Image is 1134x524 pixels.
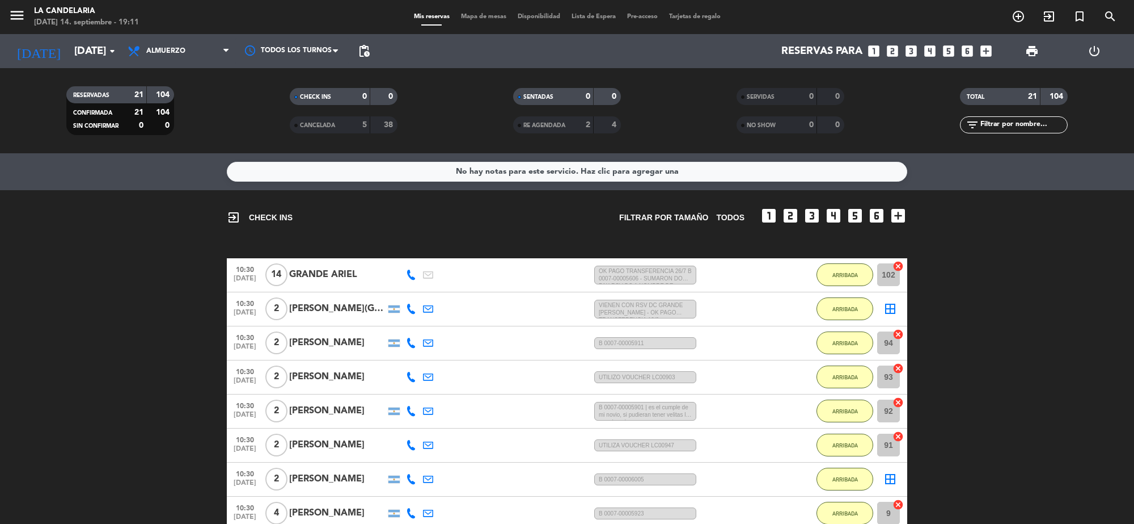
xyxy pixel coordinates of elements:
span: ARRIBADA [832,374,858,380]
span: [DATE] [231,411,259,424]
span: Pre-acceso [621,14,663,20]
strong: 0 [165,121,172,129]
i: looks_3 [904,44,919,58]
span: 2 [265,297,287,320]
i: power_settings_new [1088,44,1101,58]
strong: 4 [612,121,619,129]
strong: 104 [156,108,172,116]
span: OK PAGO TRANSFERENCIA 26/7 B 0007-00005606 - SUMARON DOS PAX RSV DC A NOMBRE DE [PERSON_NAME] [594,266,696,285]
span: CHECK INS [300,94,331,100]
i: cancel [892,261,904,272]
i: add_circle_outline [1012,10,1025,23]
span: 2 [265,434,287,456]
span: Disponibilidad [512,14,566,20]
i: [DATE] [9,39,69,64]
div: [PERSON_NAME] [289,438,386,452]
span: ARRIBADA [832,510,858,517]
div: [PERSON_NAME] [289,472,386,487]
span: 10:30 [231,433,259,446]
div: GRANDE ARIEL [289,267,386,282]
strong: 0 [835,121,842,129]
i: looks_4 [923,44,937,58]
strong: 21 [134,108,143,116]
strong: 0 [809,93,814,100]
div: No hay notas para este servicio. Haz clic para agregar una [456,165,679,178]
span: 2 [265,400,287,422]
i: cancel [892,329,904,340]
input: Filtrar por nombre... [979,119,1067,131]
i: cancel [892,431,904,442]
strong: 0 [835,93,842,100]
span: 10:30 [231,262,259,275]
span: [DATE] [231,377,259,390]
span: RE AGENDADA [523,123,565,128]
strong: 104 [1050,93,1065,100]
button: ARRIBADA [816,468,873,491]
i: cancel [892,363,904,374]
span: Mis reservas [408,14,455,20]
i: looks_5 [941,44,956,58]
span: CHECK INS [227,211,293,224]
span: B 0007-00005923 [594,508,696,519]
strong: 0 [362,93,367,100]
span: print [1025,44,1039,58]
span: 10:30 [231,501,259,514]
span: ARRIBADA [832,306,858,312]
span: ARRIBADA [832,476,858,483]
i: exit_to_app [227,211,240,224]
span: B 0007-00006005 [594,473,696,485]
i: turned_in_not [1073,10,1086,23]
span: TODOS [716,211,744,224]
span: 2 [265,366,287,388]
i: looks_two [885,44,900,58]
i: looks_one [866,44,881,58]
div: [DATE] 14. septiembre - 19:11 [34,17,139,28]
i: looks_two [781,207,799,225]
i: cancel [892,397,904,408]
span: 14 [265,263,287,286]
span: Mapa de mesas [455,14,512,20]
span: 10:30 [231,330,259,343]
strong: 38 [384,121,395,129]
strong: 0 [388,93,395,100]
span: ARRIBADA [832,340,858,346]
strong: 0 [612,93,619,100]
div: [PERSON_NAME] [289,506,386,521]
strong: 21 [1028,93,1037,100]
span: Lista de Espera [566,14,621,20]
i: exit_to_app [1042,10,1056,23]
span: pending_actions [357,44,371,58]
span: 2 [265,332,287,354]
span: 10:30 [231,364,259,378]
button: ARRIBADA [816,263,873,286]
span: Filtrar por tamaño [619,211,708,224]
span: SENTADAS [523,94,553,100]
span: SIN CONFIRMAR [73,123,119,129]
i: looks_3 [803,207,821,225]
strong: 5 [362,121,367,129]
span: [DATE] [231,275,259,288]
span: ARRIBADA [832,272,858,278]
strong: 21 [134,91,143,99]
span: [DATE] [231,445,259,458]
i: filter_list [966,118,979,132]
span: NO SHOW [747,123,776,128]
i: add_box [889,207,907,225]
span: Almuerzo [146,47,185,55]
i: arrow_drop_down [105,44,119,58]
i: looks_6 [960,44,975,58]
span: SERVIDAS [747,94,775,100]
span: Tarjetas de regalo [663,14,726,20]
span: B 0007-00005911 [594,337,696,349]
i: looks_4 [824,207,843,225]
span: ARRIBADA [832,442,858,448]
button: ARRIBADA [816,434,873,456]
i: add_box [979,44,993,58]
button: ARRIBADA [816,400,873,422]
button: ARRIBADA [816,366,873,388]
strong: 0 [139,121,143,129]
span: VIENEN CON RSV DC GRANDE [PERSON_NAME] - OK PAGO TRANSFERENCIA 12/8 - PENDIENTE FC POR TESORERIA ... [594,300,696,319]
span: B 0007-00005901 | es el cumple de mi novio, si pudieran tener velitas lo agradecería [594,402,696,421]
span: RESERVADAS [73,93,109,98]
span: 10:30 [231,467,259,480]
